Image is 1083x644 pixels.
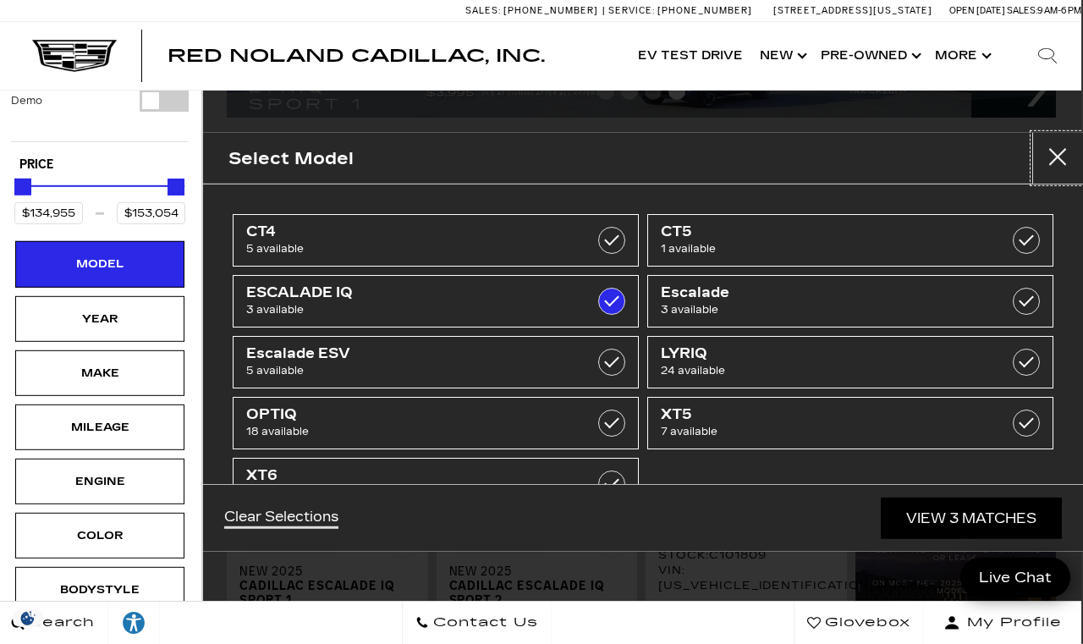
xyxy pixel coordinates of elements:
div: Maximum Price [168,179,184,195]
span: XT6 [246,467,569,484]
div: ModelModel [15,241,184,287]
span: Open [DATE] [949,5,1005,16]
div: Bodystyle [58,581,142,599]
span: Glovebox [821,611,910,635]
span: ESCALADE IQ [246,284,569,301]
div: Color [58,526,142,545]
a: CT51 available [647,214,1053,267]
a: XT57 available [647,397,1053,449]
div: Minimum Price [14,179,31,195]
input: Maximum [117,202,185,224]
span: 5 available [246,240,569,257]
a: Pre-Owned [812,22,926,90]
div: Price [14,173,185,224]
a: Live Chat [960,558,1070,597]
a: Service: [PHONE_NUMBER] [602,6,756,15]
a: Explore your accessibility options [108,602,160,644]
h2: Select Model [228,145,354,173]
span: OPTIQ [246,406,569,423]
span: Live Chat [970,568,1060,587]
button: More [926,22,997,90]
a: View 3 Matches [881,498,1062,539]
div: Mileage [58,418,142,437]
div: Model [58,255,142,273]
span: CT5 [661,223,983,240]
div: Search [1014,22,1081,90]
a: Clear Selections [224,509,338,529]
span: 24 available [661,362,983,379]
a: LYRIQ24 available [647,336,1053,388]
button: Close [1032,133,1083,184]
a: OPTIQ18 available [233,397,639,449]
span: Escalade ESV [246,345,569,362]
div: Year [58,310,142,328]
section: Click to Open Cookie Consent Modal [8,609,47,627]
div: BodystyleBodystyle [15,567,184,613]
button: Open user profile menu [924,602,1081,644]
a: CT45 available [233,214,639,267]
div: EngineEngine [15,459,184,504]
a: XT66 available [233,458,639,510]
span: LYRIQ [661,345,983,362]
span: XT5 [661,406,983,423]
a: New [751,22,812,90]
div: Explore your accessibility options [108,610,159,636]
span: 5 available [246,362,569,379]
a: Contact Us [402,602,552,644]
span: 1 available [661,240,983,257]
span: 3 available [246,301,569,318]
span: Search [25,611,95,635]
span: My Profile [960,611,1062,635]
a: Escalade ESV5 available [233,336,639,388]
a: Escalade3 available [647,275,1053,328]
span: 18 available [246,423,569,440]
span: Service: [608,5,655,16]
span: Sales: [465,5,501,16]
div: MakeMake [15,350,184,396]
a: EV Test Drive [629,22,751,90]
a: ESCALADE IQ3 available [233,275,639,328]
span: Sales: [1007,5,1037,16]
span: CT4 [246,223,569,240]
a: [STREET_ADDRESS][US_STATE] [773,5,932,16]
a: Glovebox [794,602,924,644]
span: [PHONE_NUMBER] [657,5,752,16]
a: Red Noland Cadillac, Inc. [168,47,545,64]
span: Contact Us [429,611,538,635]
div: YearYear [15,296,184,342]
div: Make [58,364,142,383]
span: Red Noland Cadillac, Inc. [168,46,545,66]
span: 9 AM-6 PM [1037,5,1081,16]
div: ColorColor [15,513,184,559]
input: Minimum [14,202,83,224]
h5: Price [19,157,180,173]
img: Opt-Out Icon [8,609,47,627]
span: 7 available [661,423,983,440]
div: MileageMileage [15,405,184,450]
span: [PHONE_NUMBER] [503,5,598,16]
span: 3 available [661,301,983,318]
img: Cadillac Dark Logo with Cadillac White Text [32,40,117,72]
div: Engine [58,472,142,491]
span: Escalade [661,284,983,301]
a: Sales: [PHONE_NUMBER] [465,6,602,15]
label: Demo [11,92,42,109]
